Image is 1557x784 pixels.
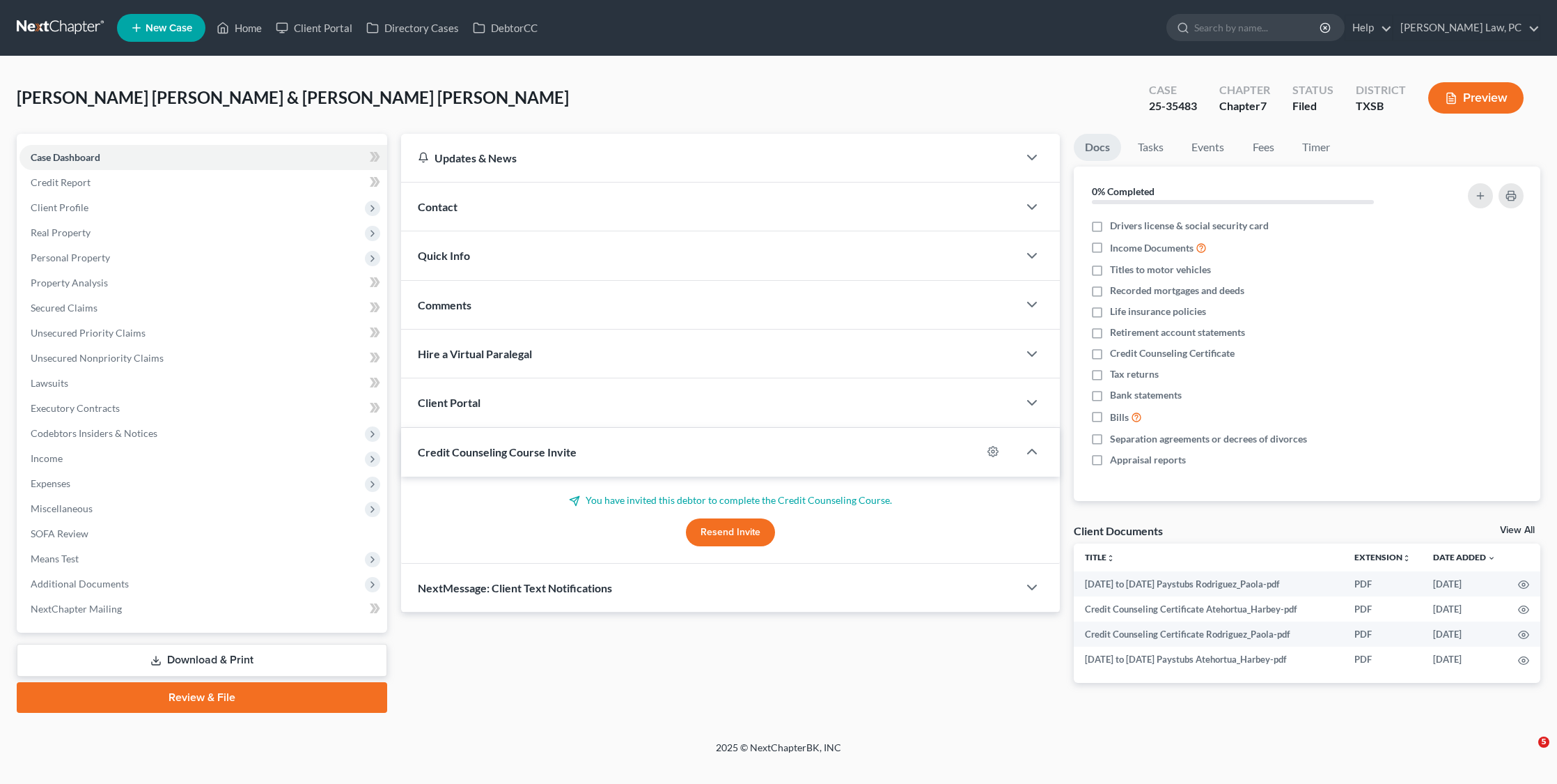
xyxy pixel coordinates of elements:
[31,528,88,539] span: SOFA Review
[1510,737,1543,770] iframe: Intercom live chat
[1110,367,1159,381] span: Tax returns
[19,521,387,546] a: SOFA Review
[1343,597,1422,622] td: PDF
[31,226,91,238] span: Real Property
[1356,98,1406,114] div: TXSB
[31,402,120,414] span: Executory Contracts
[19,346,387,371] a: Unsecured Nonpriority Claims
[19,145,387,170] a: Case Dashboard
[31,578,129,590] span: Additional Documents
[31,151,100,163] span: Case Dashboard
[1487,554,1496,562] i: expand_more
[1074,622,1343,647] td: Credit Counseling Certificate Rodriguez_Paola-pdf
[1428,82,1524,114] button: Preview
[146,23,192,33] span: New Case
[1219,98,1270,114] div: Chapter
[1422,647,1507,672] td: [DATE]
[686,518,775,546] button: Resend Invite
[1110,325,1245,339] span: Retirement account statements
[1110,284,1244,298] span: Recorded mortgages and deeds
[418,347,532,360] span: Hire a Virtual Paralegal
[1110,305,1206,318] span: Life insurance policies
[31,477,70,489] span: Expenses
[1345,15,1392,40] a: Help
[19,270,387,295] a: Property Analysis
[31,201,88,213] span: Client Profile
[1074,571,1343,597] td: [DATE] to [DATE] Paystubs Rodriguez_Paola-pdf
[1241,134,1285,161] a: Fees
[1110,263,1211,277] span: Titles to motor vehicles
[1292,82,1333,98] div: Status
[210,15,269,40] a: Home
[418,445,577,459] span: Credit Counseling Course Invite
[1219,82,1270,98] div: Chapter
[17,87,569,107] span: [PERSON_NAME] [PERSON_NAME] & [PERSON_NAME] [PERSON_NAME]
[1393,15,1540,40] a: [PERSON_NAME] Law, PC
[1292,98,1333,114] div: Filed
[17,644,387,677] a: Download & Print
[1260,99,1267,112] span: 7
[31,277,108,289] span: Property Analysis
[418,151,1001,165] div: Updates & News
[1127,134,1175,161] a: Tasks
[1343,647,1422,672] td: PDF
[31,377,68,389] span: Lawsuits
[1149,98,1197,114] div: 25-35483
[31,176,91,188] span: Credit Report
[1402,554,1411,562] i: unfold_more
[418,493,1043,507] p: You have invited this debtor to complete the Credit Counseling Course.
[1422,597,1507,622] td: [DATE]
[1110,388,1182,402] span: Bank statements
[31,302,97,314] span: Secured Claims
[1500,525,1535,535] a: View All
[19,295,387,321] a: Secured Claims
[1074,134,1121,161] a: Docs
[31,327,146,339] span: Unsecured Priority Claims
[17,682,387,713] a: Review & File
[1180,134,1235,161] a: Events
[418,581,612,594] span: NextMessage: Client Text Notifications
[1085,552,1115,562] a: Titleunfold_more
[19,396,387,421] a: Executory Contracts
[31,352,164,364] span: Unsecured Nonpriority Claims
[1074,523,1163,538] div: Client Documents
[1343,622,1422,647] td: PDF
[1110,410,1129,424] span: Bills
[31,452,63,464] span: Income
[1422,571,1507,597] td: [DATE]
[1110,432,1307,446] span: Separation agreements or decrees of divorces
[418,200,457,213] span: Contact
[19,170,387,195] a: Credit Report
[1110,453,1186,467] span: Appraisal reports
[19,371,387,396] a: Lawsuits
[418,249,470,262] span: Quick Info
[359,15,466,40] a: Directory Cases
[418,396,480,409] span: Client Portal
[19,597,387,622] a: NextChapter Mailing
[269,15,359,40] a: Client Portal
[466,15,545,40] a: DebtorCC
[1343,571,1422,597] td: PDF
[1291,134,1341,161] a: Timer
[19,321,387,346] a: Unsecured Priority Claims
[1422,622,1507,647] td: [DATE]
[1110,219,1269,233] span: Drivers license & social security card
[1106,554,1115,562] i: unfold_more
[1538,737,1549,748] span: 5
[1194,15,1322,40] input: Search by name...
[1074,647,1343,672] td: [DATE] to [DATE] Paystubs Atehortua_Harbey-pdf
[1356,82,1406,98] div: District
[31,252,110,263] span: Personal Property
[1110,241,1194,255] span: Income Documents
[1074,597,1343,622] td: Credit Counseling Certificate Atehortua_Harbey-pdf
[382,741,1175,766] div: 2025 © NextChapterBK, INC
[1092,185,1155,197] strong: 0% Completed
[1110,346,1235,360] span: Credit Counseling Certificate
[31,553,79,564] span: Means Test
[1149,82,1197,98] div: Case
[1354,552,1411,562] a: Extensionunfold_more
[31,427,157,439] span: Codebtors Insiders & Notices
[31,603,122,615] span: NextChapter Mailing
[31,502,93,514] span: Miscellaneous
[418,298,471,312] span: Comments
